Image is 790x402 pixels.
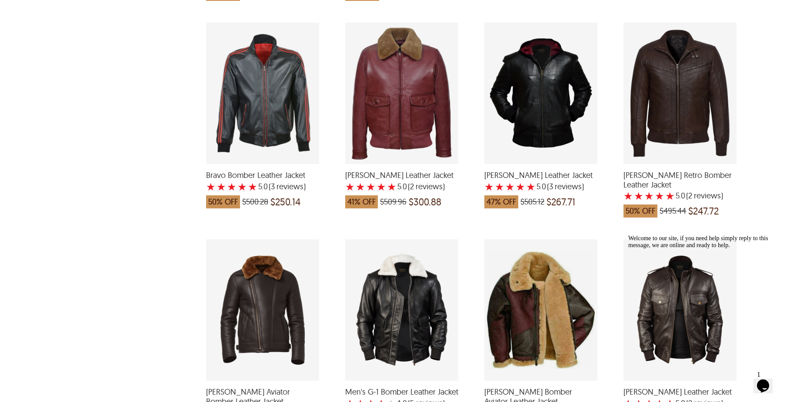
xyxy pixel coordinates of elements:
span: Joel Retro Bomber Leather Jacket [623,171,737,189]
span: reviews [553,182,582,191]
a: Bravo Bomber Leather Jacket with a 5 Star Rating 3 Product Review which was at a price of $500.28... [206,158,319,213]
span: $250.14 [270,198,300,206]
span: 41% OFF [345,195,378,208]
span: $509.96 [380,198,407,206]
span: Bryan Biker Leather Jacket [484,171,597,180]
span: 47% OFF [484,195,518,208]
span: ) [547,182,584,191]
label: 3 rating [227,182,237,191]
span: ) [269,182,306,191]
label: 3 rating [505,182,515,191]
span: $247.72 [688,207,719,215]
label: 5.0 [537,182,546,191]
label: 3 rating [644,191,654,200]
span: Bravo Bomber Leather Jacket [206,171,319,180]
label: 2 rating [495,182,504,191]
span: reviews [692,191,721,200]
label: 3 rating [366,182,376,191]
label: 4 rating [655,191,664,200]
iframe: chat widget [753,367,781,393]
label: 4 rating [237,182,247,191]
span: reviews [414,182,443,191]
label: 5 rating [387,182,397,191]
label: 5.0 [676,191,685,200]
label: 5.0 [258,182,268,191]
a: Kevin Bomber Leather Jacket with a 5 Star Rating 2 Product Review which was at a price of $509.96... [345,158,458,213]
span: $505.12 [520,198,544,206]
span: $300.88 [409,198,441,206]
div: Welcome to our site, if you need help simply reply to this message, we are online and ready to help. [3,3,160,17]
span: Kevin Bomber Leather Jacket [345,171,458,180]
span: $495.44 [660,207,686,215]
span: (3 [547,182,553,191]
span: Welcome to our site, if you need help simply reply to this message, we are online and ready to help. [3,3,143,17]
label: 2 rating [356,182,365,191]
span: Frank Bomber Leather Jacket [623,387,737,397]
iframe: chat widget [625,231,781,363]
label: 5 rating [526,182,536,191]
span: $500.28 [242,198,268,206]
label: 4 rating [516,182,525,191]
a: Bryan Biker Leather Jacket with a 5 Star Rating 3 Product Review which was at a price of $505.12,... [484,158,597,213]
label: 4 rating [377,182,386,191]
span: 50% OFF [206,195,240,208]
label: 5 rating [248,182,257,191]
label: 1 rating [345,182,355,191]
a: Joel Retro Bomber Leather Jacket with a 5 Star Rating 2 Product Review which was at a price of $4... [623,158,737,222]
span: Men's G-1 Bomber Leather Jacket [345,387,458,397]
label: 5 rating [665,191,675,200]
label: 1 rating [623,191,633,200]
label: 2 rating [217,182,226,191]
span: $267.71 [547,198,575,206]
span: reviews [275,182,303,191]
span: ) [408,182,445,191]
span: (3 [269,182,275,191]
span: ) [686,191,723,200]
span: (2 [408,182,414,191]
label: 2 rating [634,191,643,200]
label: 1 rating [484,182,494,191]
span: (2 [686,191,692,200]
span: 50% OFF [623,204,657,218]
label: 1 rating [206,182,216,191]
label: 5.0 [397,182,407,191]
